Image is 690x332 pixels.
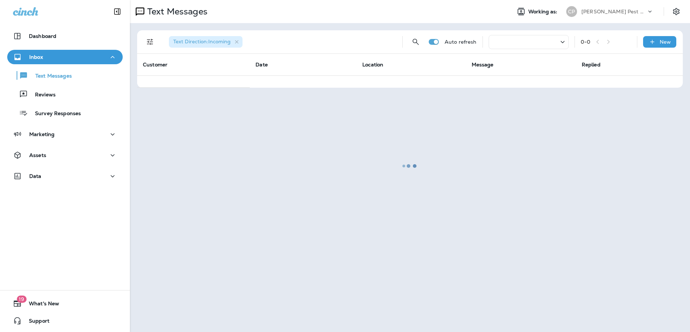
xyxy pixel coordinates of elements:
button: Text Messages [7,68,123,83]
p: New [660,39,671,45]
button: Support [7,314,123,328]
p: Assets [29,152,46,158]
button: Marketing [7,127,123,141]
button: Dashboard [7,29,123,43]
p: Text Messages [28,73,72,80]
p: Data [29,173,42,179]
button: 19What's New [7,296,123,311]
button: Reviews [7,87,123,102]
p: Survey Responses [28,110,81,117]
p: Reviews [28,92,56,99]
p: Marketing [29,131,54,137]
button: Data [7,169,123,183]
span: 19 [17,296,26,303]
button: Survey Responses [7,105,123,121]
span: Support [22,318,49,327]
span: What's New [22,301,59,309]
button: Inbox [7,50,123,64]
p: Inbox [29,54,43,60]
button: Collapse Sidebar [107,4,127,19]
button: Assets [7,148,123,162]
p: Dashboard [29,33,56,39]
